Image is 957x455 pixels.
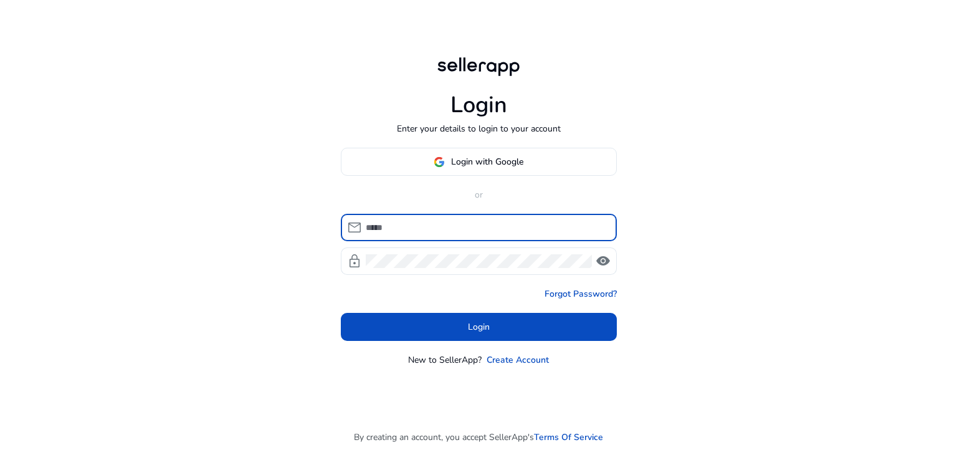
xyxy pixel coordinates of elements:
[487,353,549,366] a: Create Account
[450,92,507,118] h1: Login
[468,320,490,333] span: Login
[341,188,617,201] p: or
[341,148,617,176] button: Login with Google
[347,254,362,269] span: lock
[545,287,617,300] a: Forgot Password?
[596,254,611,269] span: visibility
[347,220,362,235] span: mail
[408,353,482,366] p: New to SellerApp?
[434,156,445,168] img: google-logo.svg
[397,122,561,135] p: Enter your details to login to your account
[534,431,603,444] a: Terms Of Service
[341,313,617,341] button: Login
[451,155,523,168] span: Login with Google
